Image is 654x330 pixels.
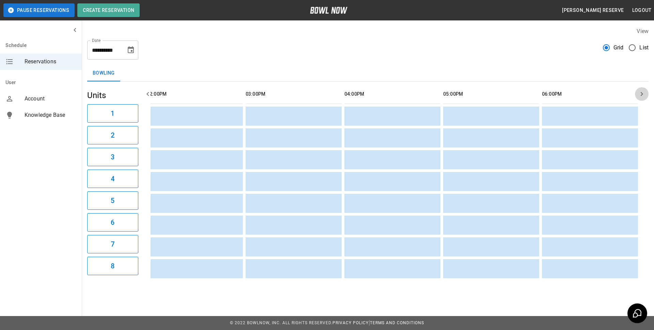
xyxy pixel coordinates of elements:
img: logo [310,7,347,14]
button: 5 [87,191,138,210]
span: Reservations [25,58,76,66]
h6: 6 [111,217,114,228]
h6: 2 [111,130,114,141]
button: 6 [87,213,138,232]
span: Account [25,95,76,103]
button: Pause Reservations [3,3,75,17]
span: © 2022 BowlNow, Inc. All Rights Reserved. [230,320,332,325]
button: 7 [87,235,138,253]
a: Terms and Conditions [370,320,424,325]
span: Grid [613,44,624,52]
div: inventory tabs [87,65,649,81]
a: Privacy Policy [332,320,369,325]
button: Choose date, selected date is Sep 20, 2025 [124,43,138,57]
button: Logout [629,4,654,17]
h5: Units [87,90,138,101]
h6: 3 [111,152,114,162]
label: View [637,28,649,34]
span: Knowledge Base [25,111,76,119]
button: 4 [87,170,138,188]
h6: 1 [111,108,114,119]
h6: 8 [111,261,114,271]
button: [PERSON_NAME] reserve [559,4,626,17]
span: List [639,44,649,52]
button: 1 [87,104,138,123]
button: Bowling [87,65,120,81]
button: 2 [87,126,138,144]
h6: 7 [111,239,114,250]
button: Create Reservation [77,3,140,17]
button: 3 [87,148,138,166]
button: 8 [87,257,138,275]
h6: 4 [111,173,114,184]
th: 02:00PM [147,84,243,104]
h6: 5 [111,195,114,206]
